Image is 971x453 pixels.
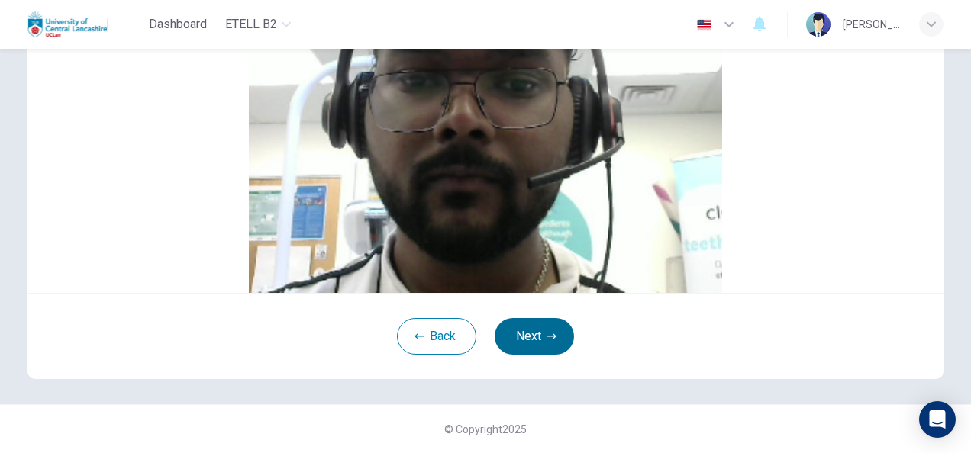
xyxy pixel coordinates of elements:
span: © Copyright 2025 [444,423,527,435]
img: en [695,19,714,31]
button: Dashboard [143,11,213,38]
a: Uclan logo [27,9,143,40]
button: Back [397,318,476,355]
div: Open Intercom Messenger [919,401,956,438]
div: [PERSON_NAME] [843,15,901,34]
span: eTELL B2 [225,15,277,34]
button: eTELL B2 [219,11,297,38]
img: Profile picture [806,12,831,37]
span: Dashboard [149,15,207,34]
button: Next [495,318,574,355]
img: Uclan logo [27,9,108,40]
